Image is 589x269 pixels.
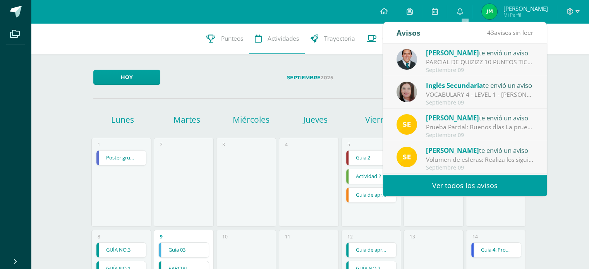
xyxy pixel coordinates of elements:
div: Guía de aprendizaje No. 3 | Tarea [346,242,397,258]
img: ddec72b5c029669c0c8a9237636aa9fc.png [482,4,497,19]
span: [PERSON_NAME] [426,146,479,155]
span: [PERSON_NAME] [503,5,548,12]
div: 4 [285,141,288,148]
div: PARCIAL DE QUIZIZZ 10 PUNTOS TICS: Buenas tardes Estimados todos GRUPO PROFESOR VICTOR AQUINO Rec... [426,58,534,67]
a: GUÍA NO.3 [96,243,146,257]
div: te envió un aviso [426,80,534,90]
h1: Jueves [284,114,346,125]
a: Hoy [93,70,160,85]
div: 2 [160,141,163,148]
div: Avisos [397,22,421,43]
img: 03c2987289e60ca238394da5f82a525a.png [397,147,417,167]
a: Contactos [361,23,415,54]
div: Prueba Parcial: Buenos días La prueba Parcial se realizará la próxima semana en los siguientes dí... [426,123,534,132]
div: Guia 2 | Tarea [346,150,397,166]
span: [PERSON_NAME] [426,113,479,122]
img: 8af0450cf43d44e38c4a1497329761f3.png [397,82,417,102]
span: Trayectoria [324,34,355,43]
div: Septiembre 09 [426,67,534,74]
span: avisos sin leer [487,28,533,37]
a: Guia de aprendizaje 2 [346,188,396,202]
div: Septiembre 09 [426,164,534,171]
span: Mi Perfil [503,12,548,18]
span: Actividades [268,34,299,43]
span: [PERSON_NAME] [426,48,479,57]
div: Septiembre 09 [426,99,534,106]
div: 11 [285,233,290,240]
div: Poster grupal | Tarea [96,150,147,166]
a: Actividades [249,23,305,54]
span: Contactos [382,34,409,43]
div: te envió un aviso [426,113,534,123]
div: 12 [347,233,353,240]
a: Guía de aprendizaje No. 3 [346,243,396,257]
div: Actividad 2 | Tarea [346,169,397,184]
div: te envió un aviso [426,145,534,155]
h1: Miércoles [220,114,282,125]
h1: Viernes [349,114,410,125]
div: VOCABULARY 4 - LEVEL 1 - KRISSETE RIVAS: Dear students, I'm sending you the document and link. Ge... [426,90,534,99]
div: Guia de aprendizaje 2 | Tarea [346,187,397,203]
div: 9 [160,233,163,240]
div: 13 [410,233,415,240]
a: Poster grupal [96,151,146,165]
span: 43 [487,28,494,37]
div: te envió un aviso [426,48,534,58]
div: Guia 03 | Tarea [158,242,209,258]
a: Guia 2 [346,151,396,165]
div: Septiembre 09 [426,132,534,139]
label: 2025 [167,70,453,86]
strong: Septiembre [287,75,320,81]
span: Inglés Secundaria [426,81,483,90]
a: Guia 03 [159,243,209,257]
img: 2306758994b507d40baaa54be1d4aa7e.png [397,49,417,70]
div: 10 [222,233,228,240]
a: Guía 4: Proyecto para exposición [471,243,521,257]
div: Volumen de esferas: Realiza los siguientes ejercicios en tu cuaderno. Debes encontrar el volumen ... [426,155,534,164]
div: 3 [222,141,225,148]
a: Punteos [201,23,249,54]
div: GUÍA NO.3 | Tarea [96,242,147,258]
h1: Martes [156,114,218,125]
a: Trayectoria [305,23,361,54]
a: Ver todos los avisos [383,175,547,196]
div: 5 [347,141,350,148]
img: 03c2987289e60ca238394da5f82a525a.png [397,114,417,135]
span: Punteos [221,34,243,43]
h1: Lunes [92,114,154,125]
a: Actividad 2 [346,169,396,184]
div: 1 [98,141,100,148]
div: Guía 4: Proyecto para exposición | Tarea [471,242,522,258]
div: 14 [472,233,477,240]
div: 8 [98,233,100,240]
